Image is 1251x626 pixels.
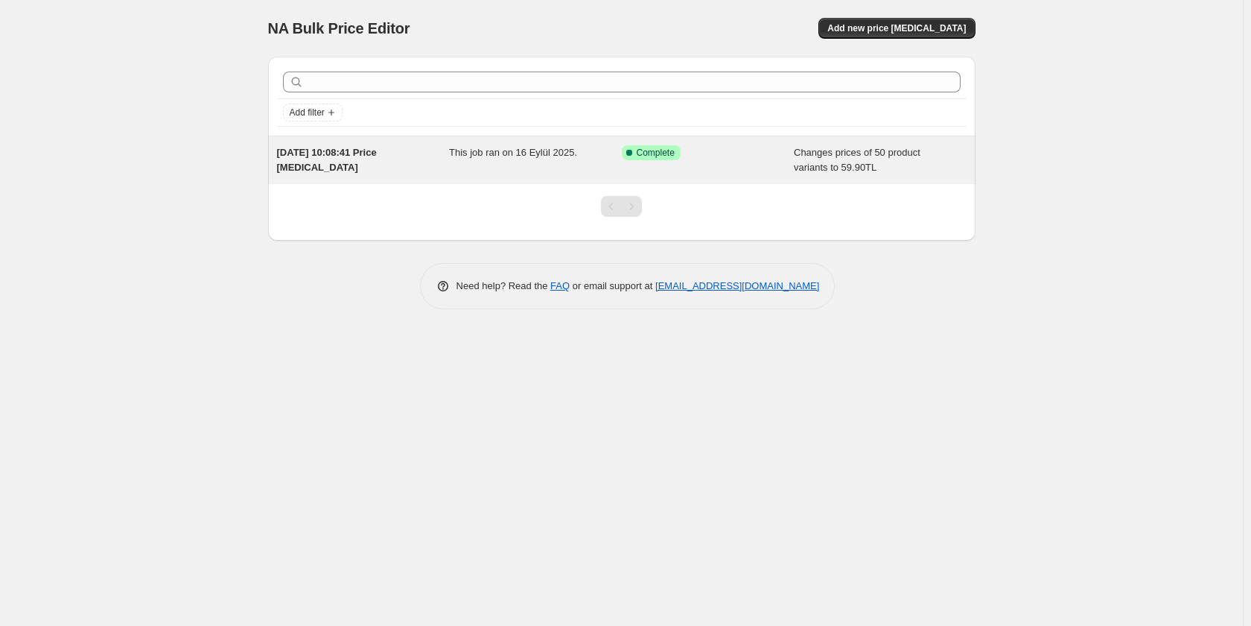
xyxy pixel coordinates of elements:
button: Add new price [MEDICAL_DATA] [818,18,975,39]
span: [DATE] 10:08:41 Price [MEDICAL_DATA] [277,147,377,173]
span: Complete [637,147,675,159]
span: Need help? Read the [456,280,551,291]
span: Changes prices of 50 product variants to 59.90TL [794,147,920,173]
span: This job ran on 16 Eylül 2025. [449,147,577,158]
button: Add filter [283,104,343,121]
span: NA Bulk Price Editor [268,20,410,37]
a: [EMAIL_ADDRESS][DOMAIN_NAME] [655,280,819,291]
span: Add filter [290,107,325,118]
span: Add new price [MEDICAL_DATA] [827,22,966,34]
a: FAQ [550,280,570,291]
span: or email support at [570,280,655,291]
nav: Pagination [601,196,642,217]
